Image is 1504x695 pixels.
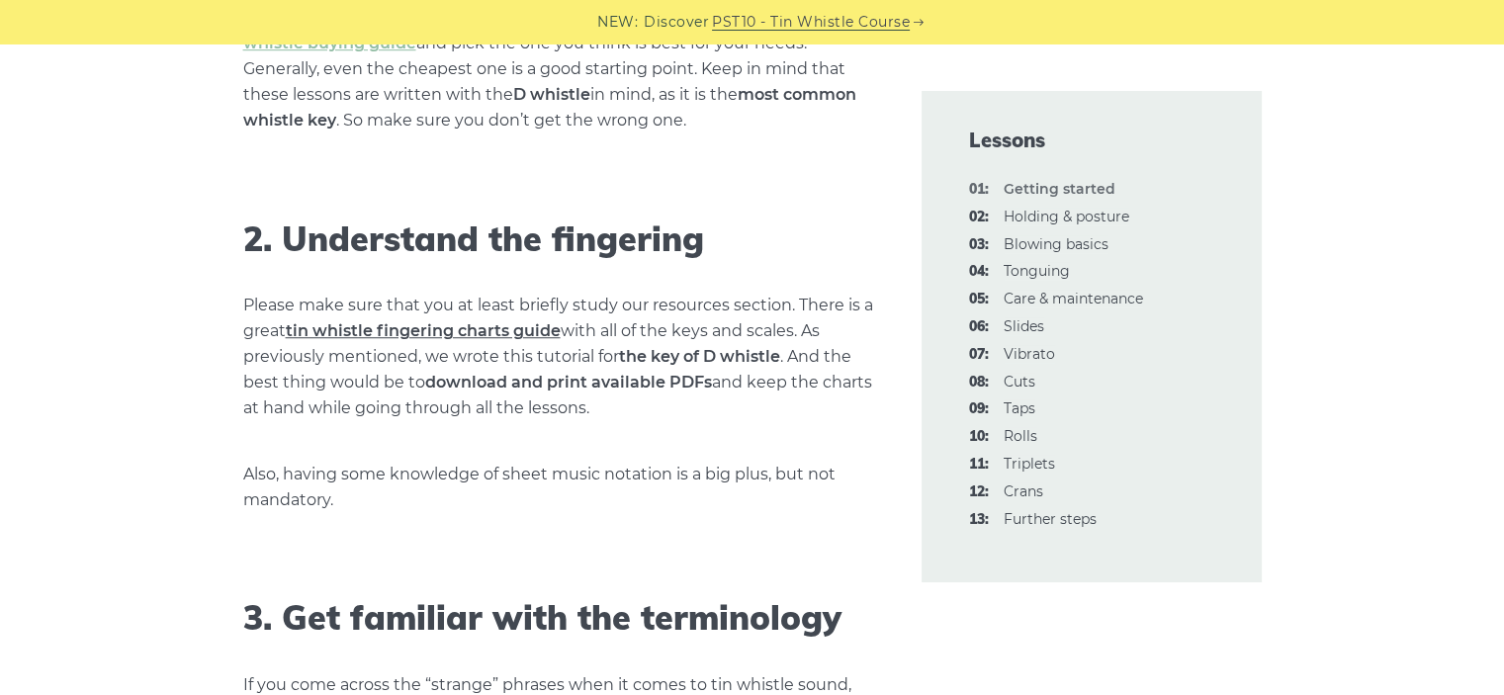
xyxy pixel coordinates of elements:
[969,453,989,477] span: 11:
[243,462,874,513] p: Also, having some knowledge of sheet music notation is a big plus, but not mandatory.
[969,371,989,394] span: 08:
[969,397,989,421] span: 09:
[1004,482,1043,500] a: 12:Crans
[969,343,989,367] span: 07:
[243,293,874,421] p: Please make sure that you at least briefly study our resources section. There is a great with all...
[969,425,989,449] span: 10:
[969,260,989,284] span: 04:
[969,127,1214,154] span: Lessons
[1004,180,1115,198] strong: Getting started
[513,85,590,104] strong: D whistle
[1004,510,1097,528] a: 13:Further steps
[969,206,989,229] span: 02:
[1004,317,1044,335] a: 06:Slides
[1004,345,1055,363] a: 07:Vibrato
[1004,373,1035,391] a: 08:Cuts
[969,288,989,311] span: 05:
[286,321,561,340] a: tin whistle fingering charts guide
[712,11,910,34] a: PST10 - Tin Whistle Course
[969,480,989,504] span: 12:
[969,508,989,532] span: 13:
[969,178,989,202] span: 01:
[243,5,874,133] p: If you already have one, great! If not, please check our and pick the one you think is best for y...
[644,11,709,34] span: Discover
[1004,427,1037,445] a: 10:Rolls
[1004,399,1035,417] a: 09:Taps
[243,598,874,639] h2: 3. Get familiar with the terminology
[1004,290,1143,307] a: 05:Care & maintenance
[969,233,989,257] span: 03:
[969,315,989,339] span: 06:
[243,219,874,260] h2: 2. Understand the fingering
[1004,455,1055,473] a: 11:Triplets
[1004,208,1129,225] a: 02:Holding & posture
[619,347,780,366] strong: the key of D whistle
[597,11,638,34] span: NEW:
[425,373,712,391] strong: download and print available PDFs
[1004,235,1108,253] a: 03:Blowing basics
[1004,262,1070,280] a: 04:Tonguing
